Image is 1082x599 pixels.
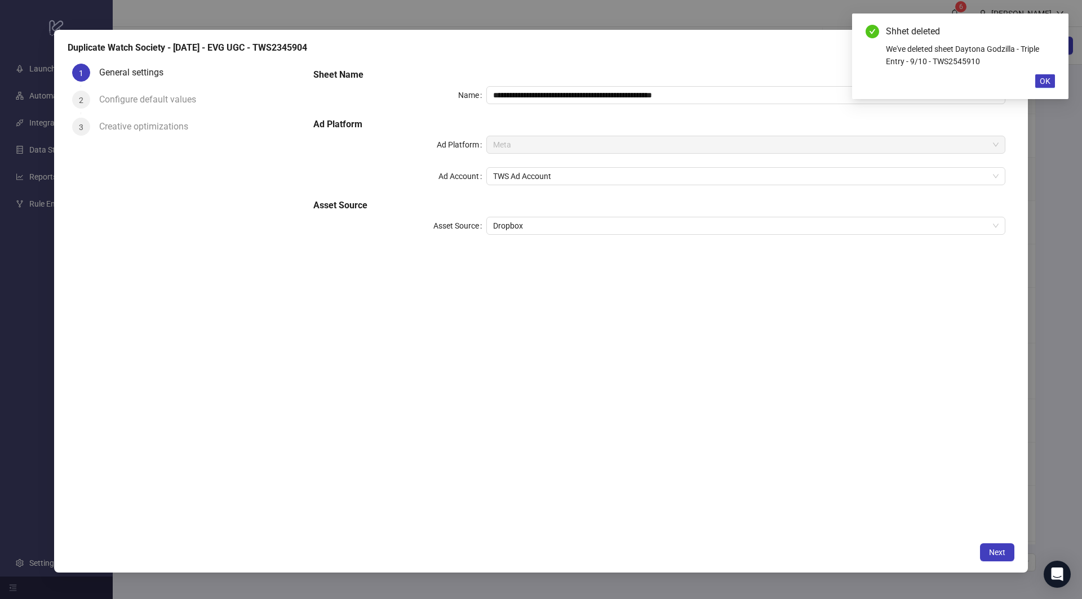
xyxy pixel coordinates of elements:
div: We've deleted sheet Daytona Godzilla - Triple Entry - 9/10 - TWS2545910 [886,43,1055,68]
div: Duplicate Watch Society - [DATE] - EVG UGC - TWS2345904 [68,41,1014,55]
span: check-circle [866,25,879,38]
span: Next [989,548,1005,557]
label: Name [458,86,486,104]
div: Open Intercom Messenger [1044,561,1071,588]
h5: Sheet Name [313,68,1005,82]
div: Configure default values [99,91,205,109]
span: 1 [79,69,83,78]
a: Close [1043,25,1055,37]
span: OK [1040,77,1050,86]
span: TWS Ad Account [493,168,999,185]
button: Next [980,543,1014,561]
span: 3 [79,123,83,132]
label: Ad Platform [437,136,486,154]
label: Asset Source [433,217,486,235]
span: Meta [493,136,999,153]
span: 2 [79,96,83,105]
input: Name [486,86,1005,104]
div: Shhet deleted [886,25,1055,38]
h5: Asset Source [313,199,1005,212]
label: Ad Account [438,167,486,185]
div: General settings [99,64,172,82]
span: Dropbox [493,217,999,234]
div: Creative optimizations [99,118,197,136]
button: OK [1035,74,1055,88]
h5: Ad Platform [313,118,1005,131]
